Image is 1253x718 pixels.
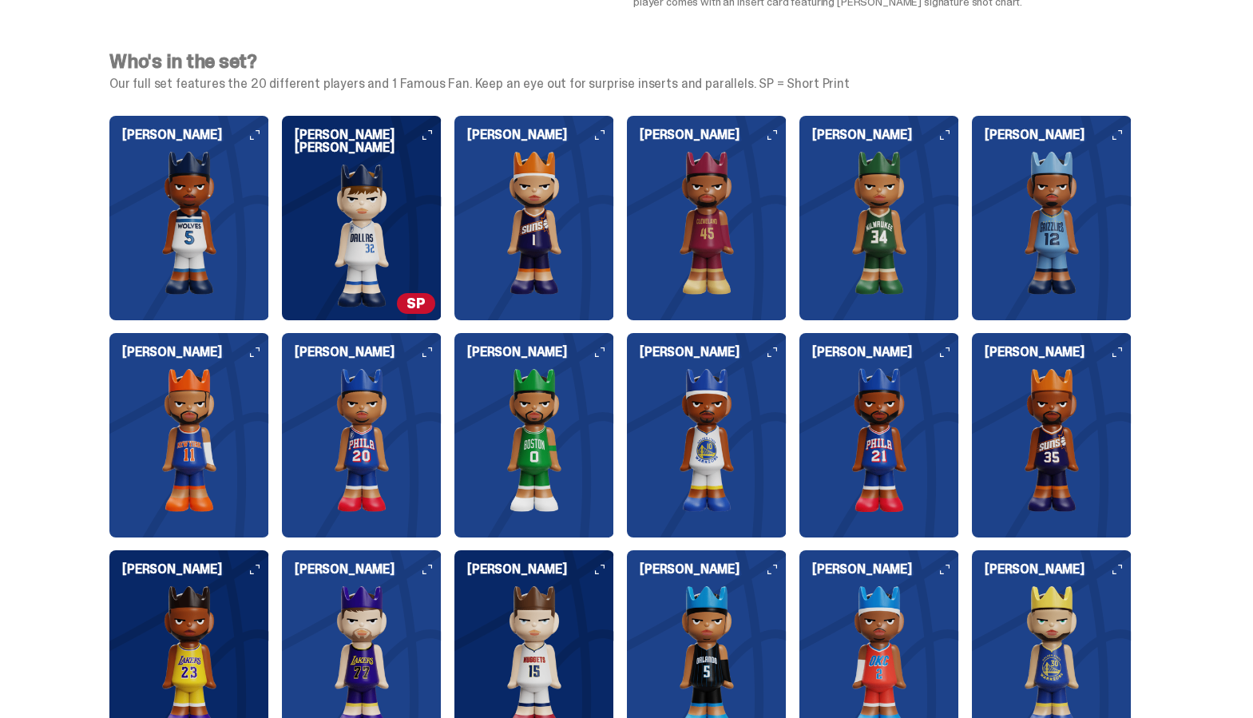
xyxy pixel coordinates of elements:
p: Our full set features the 20 different players and 1 Famous Fan. Keep an eye out for surprise ins... [109,77,1132,90]
h6: [PERSON_NAME] [467,129,614,141]
img: card image [627,151,787,295]
img: card image [109,151,269,295]
h4: Who's in the set? [109,52,1132,71]
h6: [PERSON_NAME] [640,346,787,359]
h6: [PERSON_NAME] [295,346,442,359]
h6: [PERSON_NAME] [640,563,787,576]
h6: [PERSON_NAME] [640,129,787,141]
h6: [PERSON_NAME] [295,563,442,576]
img: card image [972,368,1132,512]
span: SP [397,293,435,314]
h6: [PERSON_NAME] [122,129,269,141]
h6: [PERSON_NAME] [985,346,1132,359]
h6: [PERSON_NAME] [985,129,1132,141]
img: card image [799,368,959,512]
img: card image [627,368,787,512]
img: card image [454,151,614,295]
img: card image [799,151,959,295]
img: card image [972,151,1132,295]
h6: [PERSON_NAME] [812,129,959,141]
h6: [PERSON_NAME] [985,563,1132,576]
h6: [PERSON_NAME] [467,563,614,576]
h6: [PERSON_NAME] [467,346,614,359]
h6: [PERSON_NAME] [812,563,959,576]
img: card image [454,368,614,512]
h6: [PERSON_NAME] [122,563,269,576]
h6: [PERSON_NAME] [122,346,269,359]
h6: [PERSON_NAME] [812,346,959,359]
img: card image [282,368,442,512]
img: card image [109,368,269,512]
img: card image [282,164,442,307]
h6: [PERSON_NAME] [PERSON_NAME] [295,129,442,154]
